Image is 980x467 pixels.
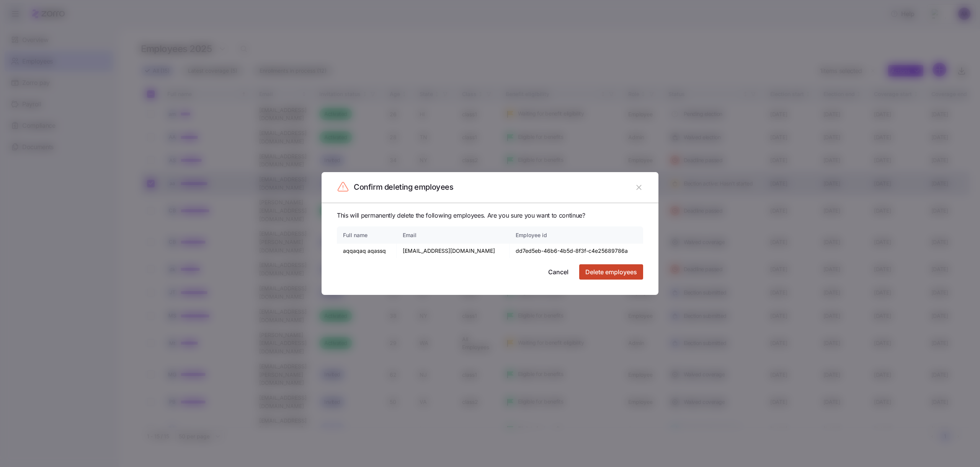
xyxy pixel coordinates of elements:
span: Cancel [548,267,568,277]
div: Email [403,231,503,239]
span: Delete employees [585,267,637,277]
button: Cancel [542,264,575,280]
span: This will permanently delete the following employees. Are you sure you want to continue? [337,211,643,220]
td: [EMAIL_ADDRESS][DOMAIN_NAME] [397,244,510,258]
td: aqqaqaq aqassq [337,244,397,258]
button: Delete employees [579,264,643,280]
h2: Confirm deleting employees [354,182,454,192]
div: Employee id [516,231,637,239]
div: Full name [343,231,390,239]
td: dd7ed5eb-46b6-4b5d-8f3f-c4e25689786a [510,244,643,258]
